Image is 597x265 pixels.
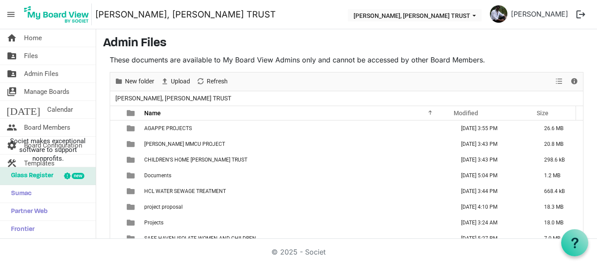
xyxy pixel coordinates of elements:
[452,183,535,199] td: August 03, 2025 3:44 PM column header Modified
[170,76,191,87] span: Upload
[7,185,31,203] span: Sumac
[144,220,163,226] span: Projects
[142,215,452,231] td: Projects is template cell column header Name
[142,231,452,246] td: SAFE HAVEN ISOLATE WOMEN AND CHILDREN is template cell column header Name
[144,204,183,210] span: project proposal
[21,3,92,25] img: My Board View Logo
[124,76,155,87] span: New folder
[72,173,84,179] div: new
[142,136,452,152] td: BOCHE MMCU PROJECT is template cell column header Name
[569,76,580,87] button: Details
[142,183,452,199] td: HCL WATER SEWAGE TREATMENT is template cell column header Name
[144,110,161,117] span: Name
[24,47,38,65] span: Files
[144,125,192,131] span: AGAPPE PROJECTS
[121,215,142,231] td: is template cell column header type
[567,72,582,91] div: Details
[24,119,70,136] span: Board Members
[452,199,535,215] td: July 31, 2025 4:10 PM column header Modified
[157,72,193,91] div: Upload
[110,120,121,136] td: checkbox
[113,76,156,87] button: New folder
[111,72,157,91] div: New folder
[535,152,583,168] td: 298.6 kB is template cell column header Size
[7,203,48,220] span: Partner Web
[7,29,17,47] span: home
[144,172,171,179] span: Documents
[535,215,583,231] td: 18.0 MB is template cell column header Size
[535,183,583,199] td: 668.4 kB is template cell column header Size
[4,137,92,163] span: Societ makes exceptional software to support nonprofits.
[452,120,535,136] td: August 18, 2025 3:55 PM column header Modified
[452,152,535,168] td: August 03, 2025 3:43 PM column header Modified
[454,110,478,117] span: Modified
[144,235,256,241] span: SAFE HAVEN ISOLATE WOMEN AND CHILDREN
[110,136,121,152] td: checkbox
[490,5,507,23] img: hSUB5Hwbk44obJUHC4p8SpJiBkby1CPMa6WHdO4unjbwNk2QqmooFCj6Eu6u6-Q6MUaBHHRodFmU3PnQOABFnA_thumb.png
[142,199,452,215] td: project proposal is template cell column header Name
[24,29,42,47] span: Home
[114,93,233,104] span: [PERSON_NAME], [PERSON_NAME] TRUST
[535,199,583,215] td: 18.3 MB is template cell column header Size
[348,9,482,21] button: THERESA BHAVAN, IMMANUEL CHARITABLE TRUST dropdownbutton
[121,199,142,215] td: is template cell column header type
[95,6,276,23] a: [PERSON_NAME], [PERSON_NAME] TRUST
[535,168,583,183] td: 1.2 MB is template cell column header Size
[47,101,73,118] span: Calendar
[110,199,121,215] td: checkbox
[535,231,583,246] td: 7.0 MB is template cell column header Size
[195,76,229,87] button: Refresh
[552,72,567,91] div: View
[144,141,225,147] span: [PERSON_NAME] MMCU PROJECT
[452,215,535,231] td: July 26, 2025 3:24 AM column header Modified
[142,120,452,136] td: AGAPPE PROJECTS is template cell column header Name
[121,152,142,168] td: is template cell column header type
[452,136,535,152] td: August 03, 2025 3:43 PM column header Modified
[7,119,17,136] span: people
[121,168,142,183] td: is template cell column header type
[144,157,247,163] span: CHILDREN'S HOME [PERSON_NAME] TRUST
[452,168,535,183] td: August 10, 2025 5:04 PM column header Modified
[21,3,95,25] a: My Board View Logo
[142,152,452,168] td: CHILDREN'S HOME IMMANUEL CHARITABLE TRUST is template cell column header Name
[121,231,142,246] td: is template cell column header type
[507,5,572,23] a: [PERSON_NAME]
[121,183,142,199] td: is template cell column header type
[193,72,231,91] div: Refresh
[103,36,590,51] h3: Admin Files
[554,76,564,87] button: View dropdownbutton
[110,55,583,65] p: These documents are available to My Board View Admins only and cannot be accessed by other Board ...
[24,83,69,100] span: Manage Boards
[121,120,142,136] td: is template cell column header type
[537,110,548,117] span: Size
[110,168,121,183] td: checkbox
[110,152,121,168] td: checkbox
[535,120,583,136] td: 26.6 MB is template cell column header Size
[144,188,226,194] span: HCL WATER SEWAGE TREATMENT
[572,5,590,24] button: logout
[24,65,59,83] span: Admin Files
[7,221,35,238] span: Frontier
[110,183,121,199] td: checkbox
[3,6,19,23] span: menu
[110,215,121,231] td: checkbox
[7,83,17,100] span: switch_account
[142,168,452,183] td: Documents is template cell column header Name
[535,136,583,152] td: 20.8 MB is template cell column header Size
[159,76,192,87] button: Upload
[7,47,17,65] span: folder_shared
[7,65,17,83] span: folder_shared
[206,76,229,87] span: Refresh
[110,231,121,246] td: checkbox
[7,167,53,185] span: Glass Register
[7,101,40,118] span: [DATE]
[452,231,535,246] td: August 01, 2025 5:27 PM column header Modified
[271,248,326,256] a: © 2025 - Societ
[121,136,142,152] td: is template cell column header type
